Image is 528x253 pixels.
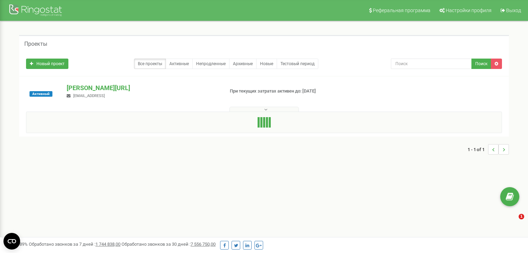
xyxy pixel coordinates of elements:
button: Поиск [471,59,491,69]
iframe: Intercom live chat [504,214,521,230]
span: Выход [506,8,521,13]
input: Поиск [391,59,472,69]
span: [EMAIL_ADDRESS] [73,94,105,98]
span: Обработано звонков за 7 дней : [29,242,120,247]
a: Новые [256,59,277,69]
span: Обработано звонков за 30 дней : [121,242,216,247]
span: Активный [30,91,52,97]
a: Все проекты [134,59,166,69]
span: 1 [519,214,524,219]
p: При текущих затратах активен до: [DATE] [230,88,341,95]
button: Open CMP widget [3,233,20,250]
a: Тестовый период [277,59,318,69]
nav: ... [468,137,509,162]
span: Настройки профиля [446,8,492,13]
a: Новый проект [26,59,68,69]
a: Архивные [229,59,257,69]
a: Активные [166,59,193,69]
h5: Проекты [24,41,47,47]
u: 1 744 838,00 [95,242,120,247]
p: [PERSON_NAME][URL] [67,84,218,93]
u: 7 556 750,00 [191,242,216,247]
a: Непродленные [192,59,229,69]
span: 1 - 1 of 1 [468,144,488,155]
span: Реферальная программа [373,8,430,13]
